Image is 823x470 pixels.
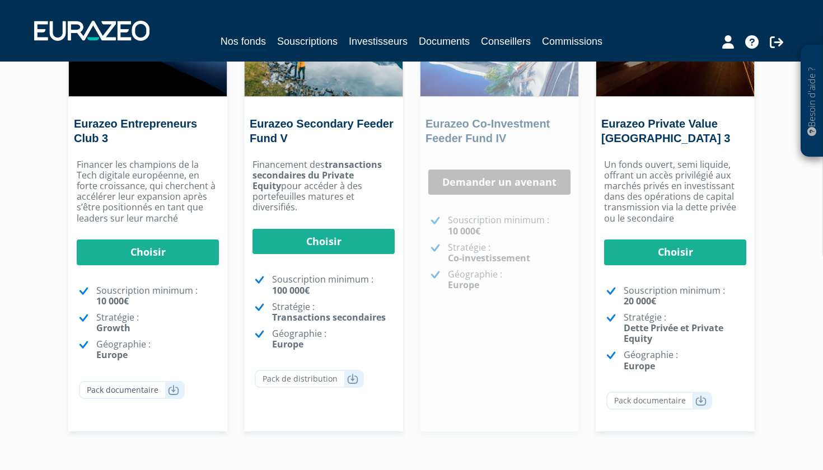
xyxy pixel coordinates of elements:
a: Commissions [542,34,602,49]
strong: 100 000€ [272,284,310,297]
a: Eurazeo Entrepreneurs Club 3 [74,117,197,144]
p: Financer les champions de la Tech digitale européenne, en forte croissance, qui cherchent à accél... [77,159,219,224]
a: Choisir [252,229,395,255]
a: Pack documentaire [606,392,712,410]
a: Eurazeo Secondary Feeder Fund V [250,117,394,144]
p: Souscription minimum : [624,285,746,307]
p: Souscription minimum : [448,215,571,236]
strong: 20 000€ [624,295,656,307]
a: Nos fonds [221,34,266,51]
a: Eurazeo Co-Investment Feeder Fund IV [425,117,550,144]
strong: Europe [448,279,479,291]
strong: Europe [96,349,128,361]
p: Souscription minimum : [96,285,219,307]
strong: Dette Privée et Private Equity [624,322,723,345]
a: Conseillers [481,34,531,49]
p: Stratégie : [272,302,395,323]
strong: 10 000€ [96,295,129,307]
a: Documents [419,34,470,49]
strong: Europe [624,360,655,372]
p: Géographie : [448,269,571,290]
a: Choisir [77,239,219,265]
a: Eurazeo Private Value [GEOGRAPHIC_DATA] 3 [601,117,730,144]
a: Demander un avenant [428,170,571,195]
a: Pack de distribution [255,370,364,388]
p: Financement des pour accéder à des portefeuilles matures et diversifiés. [252,159,395,213]
p: Géographie : [272,328,395,350]
p: Géographie : [624,350,746,371]
a: Pack documentaire [79,381,185,399]
img: 1732889491-logotype_eurazeo_blanc_rvb.png [34,21,149,41]
strong: Co-investissement [448,252,530,264]
p: Souscription minimum : [272,274,395,295]
strong: Europe [272,338,303,350]
p: Besoin d'aide ? [806,51,819,152]
p: Un fonds ouvert, semi liquide, offrant un accès privilégié aux marchés privés en investissant dan... [604,159,746,224]
a: Investisseurs [349,34,408,49]
a: Souscriptions [277,34,338,49]
strong: Growth [96,322,130,334]
p: Géographie : [96,339,219,360]
p: Stratégie : [624,312,746,345]
p: Stratégie : [96,312,219,333]
a: Choisir [604,239,746,265]
strong: 10 000€ [448,225,480,237]
strong: Transactions secondaires [272,311,386,323]
p: Stratégie : [448,242,571,264]
strong: transactions secondaires du Private Equity [252,158,382,192]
